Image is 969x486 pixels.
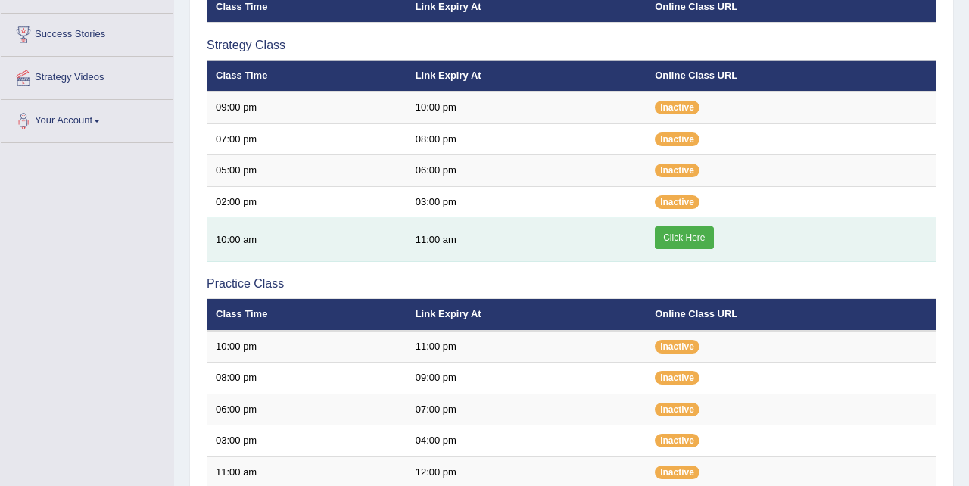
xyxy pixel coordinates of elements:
[655,340,699,354] span: Inactive
[655,101,699,114] span: Inactive
[655,195,699,209] span: Inactive
[207,39,936,52] h3: Strategy Class
[407,218,647,262] td: 11:00 am
[655,403,699,416] span: Inactive
[207,363,407,394] td: 08:00 pm
[407,394,647,425] td: 07:00 pm
[207,92,407,123] td: 09:00 pm
[207,425,407,457] td: 03:00 pm
[207,218,407,262] td: 10:00 am
[207,299,407,331] th: Class Time
[655,466,699,479] span: Inactive
[655,371,699,385] span: Inactive
[647,60,936,92] th: Online Class URL
[407,425,647,457] td: 04:00 pm
[1,57,173,95] a: Strategy Videos
[655,132,699,146] span: Inactive
[655,226,713,249] a: Click Here
[207,155,407,187] td: 05:00 pm
[407,155,647,187] td: 06:00 pm
[207,186,407,218] td: 02:00 pm
[655,434,699,447] span: Inactive
[407,60,647,92] th: Link Expiry At
[407,331,647,363] td: 11:00 pm
[407,123,647,155] td: 08:00 pm
[207,123,407,155] td: 07:00 pm
[207,331,407,363] td: 10:00 pm
[407,363,647,394] td: 09:00 pm
[407,299,647,331] th: Link Expiry At
[207,60,407,92] th: Class Time
[407,186,647,218] td: 03:00 pm
[647,299,936,331] th: Online Class URL
[207,277,936,291] h3: Practice Class
[655,164,699,177] span: Inactive
[1,100,173,138] a: Your Account
[207,394,407,425] td: 06:00 pm
[1,14,173,51] a: Success Stories
[407,92,647,123] td: 10:00 pm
